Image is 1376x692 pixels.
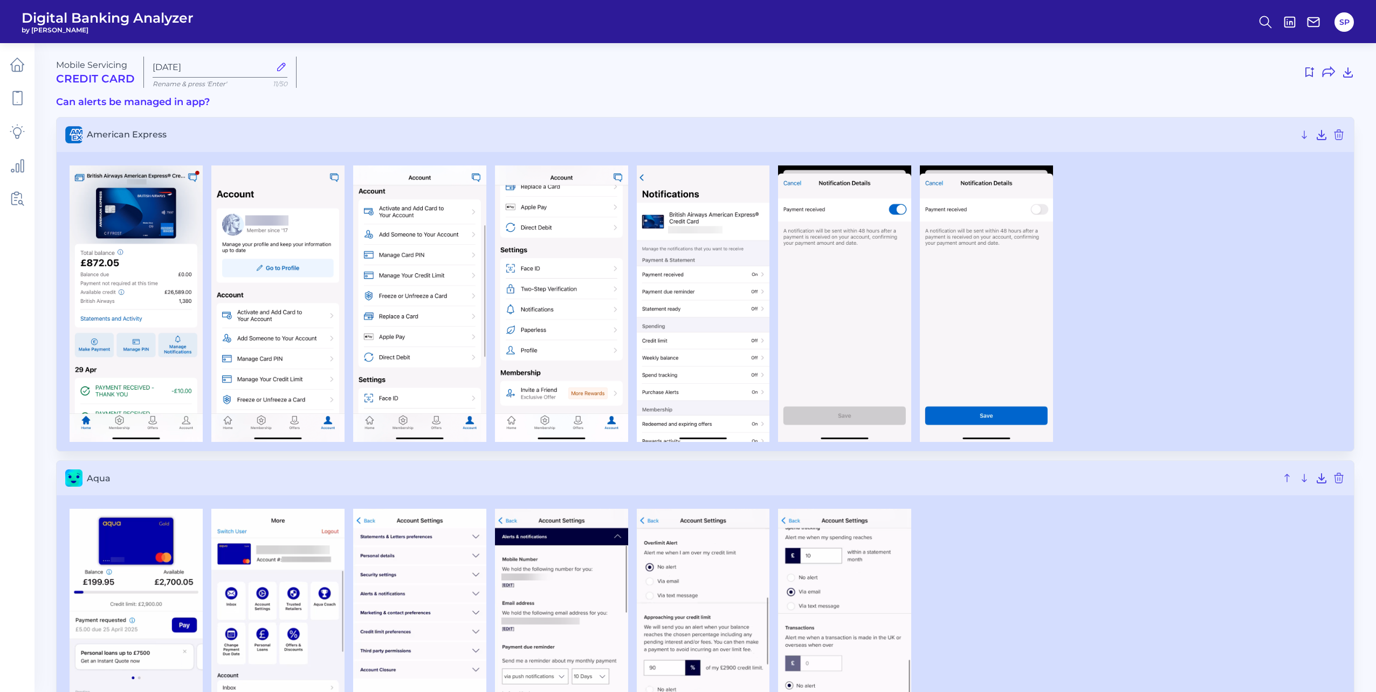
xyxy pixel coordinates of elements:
[778,165,911,442] img: American Express
[920,165,1053,442] img: American Express
[87,129,1294,140] span: American Express
[22,10,194,26] span: Digital Banking Analyzer
[56,72,135,85] h2: Credit Card
[56,96,1354,108] h3: Can alerts be managed in app?
[1334,12,1354,32] button: SP
[495,165,628,442] img: American Express
[56,60,135,85] div: Mobile Servicing
[637,165,770,442] img: American Express
[273,80,287,88] span: 11/50
[153,80,287,88] p: Rename & press 'Enter'
[353,165,486,442] img: American Express
[211,165,345,442] img: American Express
[87,473,1276,483] span: Aqua
[22,26,194,34] span: by [PERSON_NAME]
[70,165,203,442] img: American Express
